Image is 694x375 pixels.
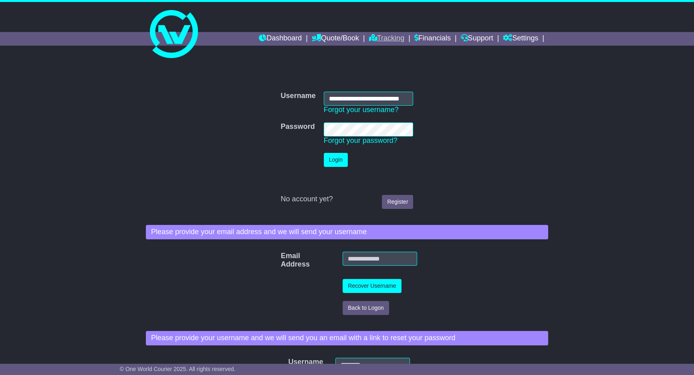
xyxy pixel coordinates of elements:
a: Forgot your password? [324,136,397,144]
a: Forgot your username? [324,106,399,114]
label: Username [284,358,295,367]
label: Email Address [277,252,291,269]
div: Please provide your username and we will send you an email with a link to reset your password [146,331,548,345]
div: Please provide your email address and we will send your username [146,225,548,239]
button: Recover Username [343,279,401,293]
button: Login [324,153,348,167]
span: © One World Courier 2025. All rights reserved. [120,366,236,372]
button: Back to Logon [343,301,389,315]
label: Username [281,92,316,100]
a: Settings [503,32,538,46]
a: Tracking [369,32,404,46]
a: Dashboard [259,32,302,46]
label: Password [281,122,315,131]
a: Financials [414,32,451,46]
a: Register [382,195,413,209]
a: Support [461,32,493,46]
div: No account yet? [281,195,414,204]
a: Quote/Book [312,32,359,46]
